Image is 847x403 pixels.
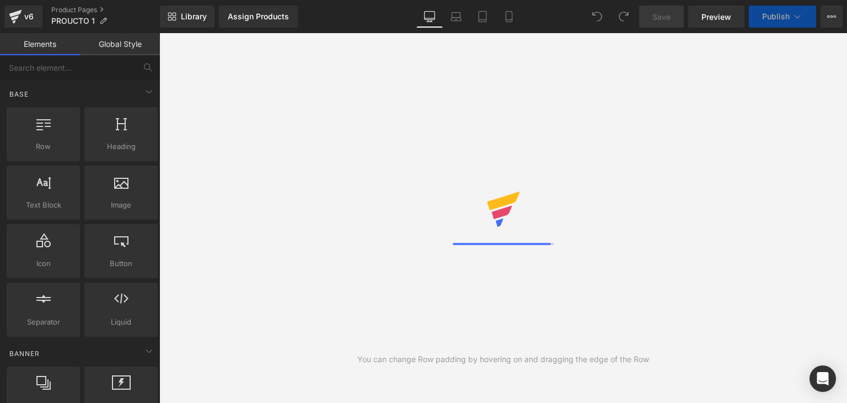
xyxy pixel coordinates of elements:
a: Product Pages [51,6,160,14]
a: Desktop [416,6,443,28]
span: Text Block [10,199,77,211]
a: Global Style [80,33,160,55]
div: Open Intercom Messenger [810,365,836,392]
div: Assign Products [228,12,289,21]
span: Liquid [88,316,154,328]
span: Image [88,199,154,211]
a: Laptop [443,6,469,28]
span: Save [652,11,671,23]
a: New Library [160,6,215,28]
span: Separator [10,316,77,328]
span: PROUCTO 1 [51,17,95,25]
span: Heading [88,141,154,152]
button: Undo [586,6,608,28]
a: Preview [688,6,744,28]
div: v6 [22,9,36,24]
a: Tablet [469,6,496,28]
span: Base [8,89,30,99]
span: Preview [701,11,731,23]
span: Button [88,258,154,269]
a: v6 [4,6,42,28]
button: Redo [613,6,635,28]
button: More [821,6,843,28]
button: Publish [749,6,816,28]
span: Banner [8,348,41,359]
a: Mobile [496,6,522,28]
span: Icon [10,258,77,269]
div: You can change Row padding by hovering on and dragging the edge of the Row [357,353,649,365]
span: Library [181,12,207,22]
span: Publish [762,12,790,21]
span: Row [10,141,77,152]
